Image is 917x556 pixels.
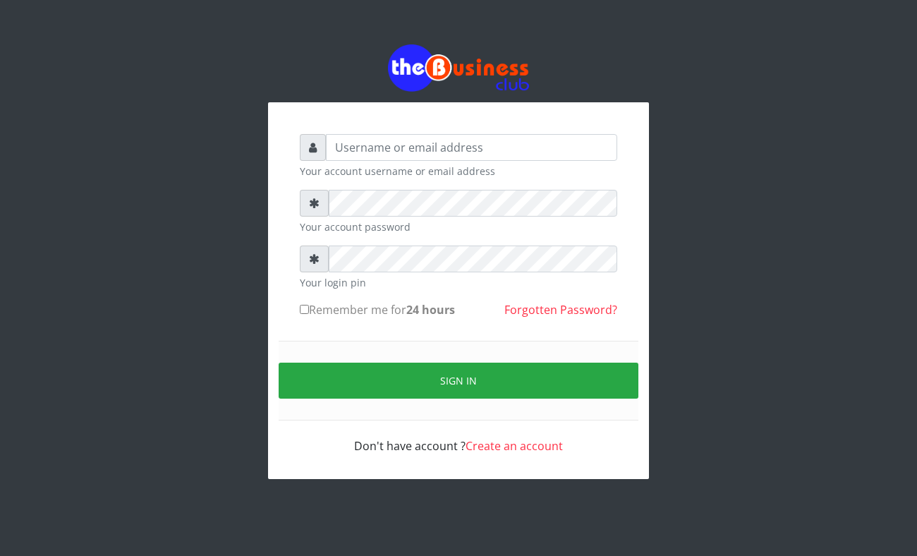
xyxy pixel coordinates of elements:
[466,438,563,454] a: Create an account
[279,363,638,399] button: Sign in
[300,275,617,290] small: Your login pin
[504,302,617,318] a: Forgotten Password?
[300,301,455,318] label: Remember me for
[300,219,617,234] small: Your account password
[406,302,455,318] b: 24 hours
[326,134,617,161] input: Username or email address
[300,305,309,314] input: Remember me for24 hours
[300,164,617,179] small: Your account username or email address
[300,421,617,454] div: Don't have account ?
